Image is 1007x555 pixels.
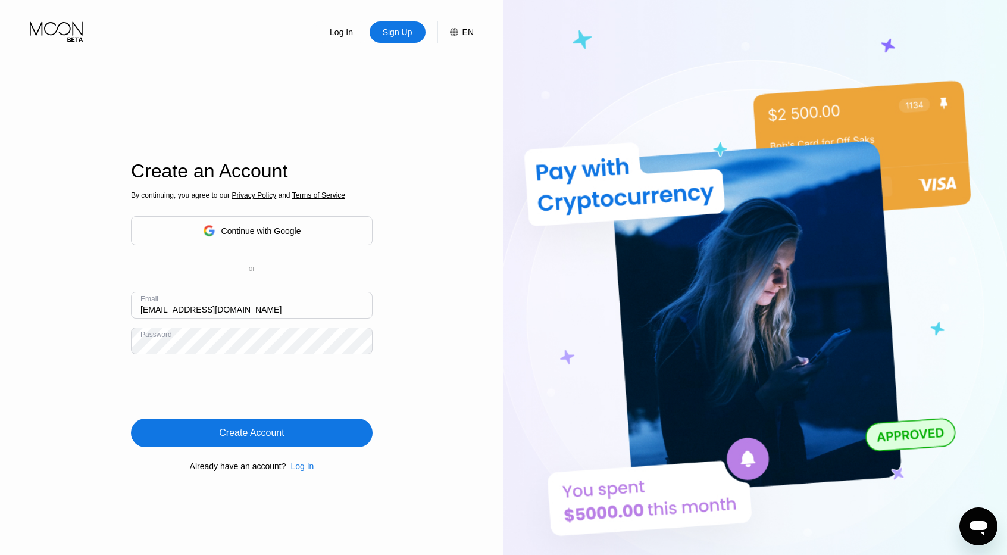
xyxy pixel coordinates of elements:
div: Create Account [219,427,284,439]
div: or [249,264,255,273]
div: EN [437,21,474,43]
div: Sign Up [381,26,414,38]
div: Continue with Google [131,216,373,245]
div: Log In [286,462,314,471]
div: Create an Account [131,160,373,182]
div: Password [140,330,172,339]
div: Create Account [131,419,373,447]
div: Log In [314,21,370,43]
iframe: reCAPTCHA [131,363,312,410]
div: Already have an account? [190,462,286,471]
iframe: Button to launch messaging window [959,507,997,545]
div: Log In [290,462,314,471]
span: Terms of Service [292,191,345,199]
span: and [276,191,292,199]
div: Sign Up [370,21,426,43]
div: Continue with Google [221,226,301,236]
div: Log In [329,26,354,38]
div: EN [462,27,474,37]
div: Email [140,295,158,303]
span: Privacy Policy [232,191,276,199]
div: By continuing, you agree to our [131,191,373,199]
